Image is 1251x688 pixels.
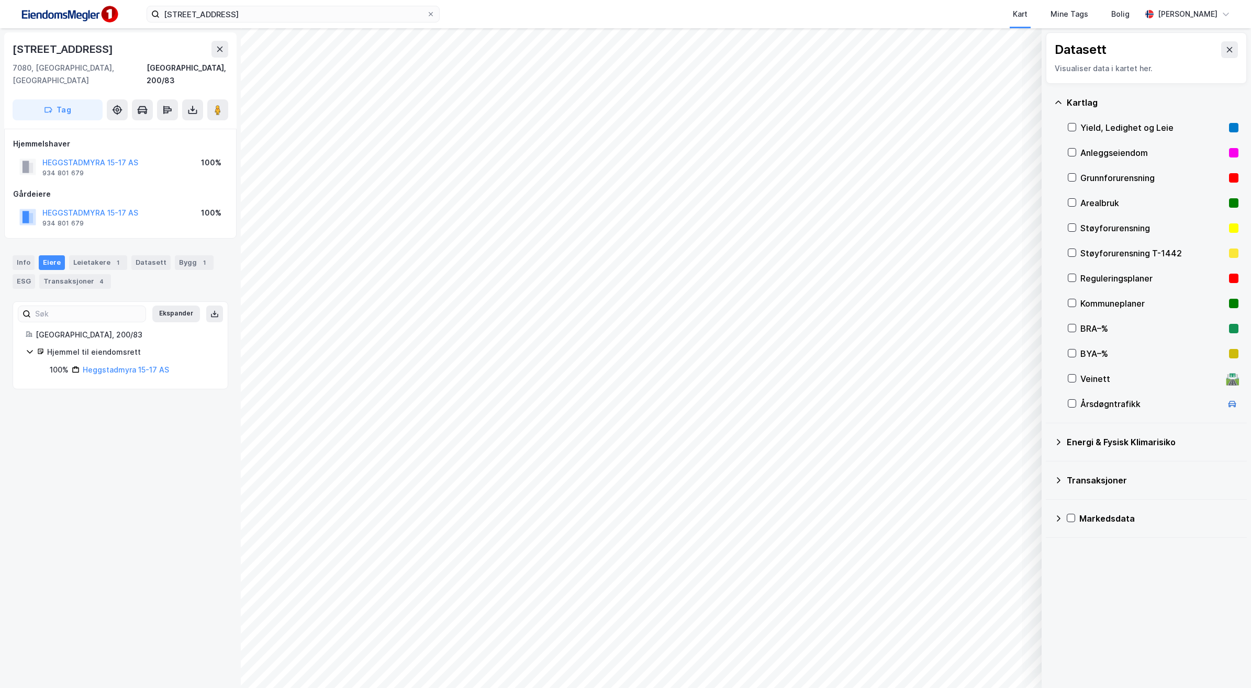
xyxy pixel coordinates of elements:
div: 1 [113,257,123,268]
div: Grunnforurensning [1080,172,1225,184]
div: Hjemmelshaver [13,138,228,150]
div: Anleggseiendom [1080,146,1225,159]
div: Visualiser data i kartet her. [1055,62,1238,75]
div: Transaksjoner [39,274,111,289]
div: Kartlag [1067,96,1238,109]
input: Søk på adresse, matrikkel, gårdeiere, leietakere eller personer [160,6,427,22]
iframe: Chat Widget [1199,638,1251,688]
div: Datasett [131,255,171,270]
div: Markedsdata [1079,512,1238,525]
div: 4 [96,276,107,287]
button: Ekspander [152,306,200,322]
div: Kommuneplaner [1080,297,1225,310]
div: 🛣️ [1225,372,1239,386]
div: Eiere [39,255,65,270]
div: 100% [50,364,69,376]
div: 1 [199,257,209,268]
div: Yield, Ledighet og Leie [1080,121,1225,134]
div: [PERSON_NAME] [1158,8,1218,20]
button: Tag [13,99,103,120]
div: 7080, [GEOGRAPHIC_DATA], [GEOGRAPHIC_DATA] [13,62,147,87]
input: Søk [31,306,146,322]
a: Heggstadmyra 15-17 AS [83,365,169,374]
div: Arealbruk [1080,197,1225,209]
div: Bygg [175,255,214,270]
div: Leietakere [69,255,127,270]
div: ESG [13,274,35,289]
div: Hjemmel til eiendomsrett [47,346,215,358]
div: Kontrollprogram for chat [1199,638,1251,688]
div: Datasett [1055,41,1107,58]
div: Årsdøgntrafikk [1080,398,1222,410]
div: Støyforurensning T-1442 [1080,247,1225,260]
div: Gårdeiere [13,188,228,200]
div: Info [13,255,35,270]
div: BYA–% [1080,347,1225,360]
div: Veinett [1080,373,1222,385]
div: Reguleringsplaner [1080,272,1225,285]
div: BRA–% [1080,322,1225,335]
div: 934 801 679 [42,219,84,228]
div: 100% [201,156,221,169]
div: [STREET_ADDRESS] [13,41,115,58]
div: Støyforurensning [1080,222,1225,234]
div: 100% [201,207,221,219]
div: Kart [1013,8,1027,20]
div: Bolig [1111,8,1130,20]
div: Energi & Fysisk Klimarisiko [1067,436,1238,448]
div: 934 801 679 [42,169,84,177]
img: F4PB6Px+NJ5v8B7XTbfpPpyloAAAAASUVORK5CYII= [17,3,121,26]
div: [GEOGRAPHIC_DATA], 200/83 [36,329,215,341]
div: Transaksjoner [1067,474,1238,487]
div: Mine Tags [1051,8,1088,20]
div: [GEOGRAPHIC_DATA], 200/83 [147,62,228,87]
